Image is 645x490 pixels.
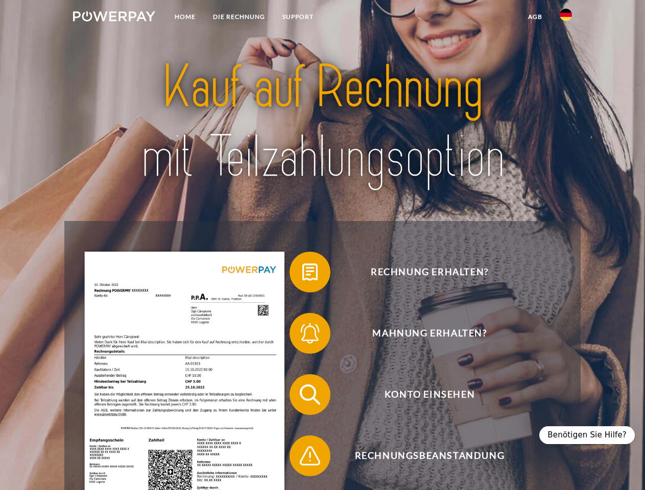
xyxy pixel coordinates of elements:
span: Konto einsehen [304,374,555,415]
img: title-powerpay_de.svg [98,49,547,195]
a: agb [519,8,551,26]
a: DIE RECHNUNG [204,8,274,26]
img: qb_search.svg [297,382,323,407]
img: qb_bell.svg [297,321,323,346]
img: logo-powerpay-white.svg [73,11,155,21]
img: qb_warning.svg [297,443,323,469]
span: Mahnung erhalten? [304,313,555,354]
div: Benötigen Sie Hilfe? [539,426,635,444]
span: Rechnung erhalten? [304,252,555,292]
img: qb_bill.svg [297,259,323,285]
button: Rechnung erhalten? [290,252,555,292]
button: Konto einsehen [290,374,555,415]
img: de [560,9,572,21]
a: Home [166,8,204,26]
button: Mahnung erhalten? [290,313,555,354]
span: Rechnungsbeanstandung [304,435,555,476]
a: SUPPORT [274,8,322,26]
button: Rechnungsbeanstandung [290,435,555,476]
